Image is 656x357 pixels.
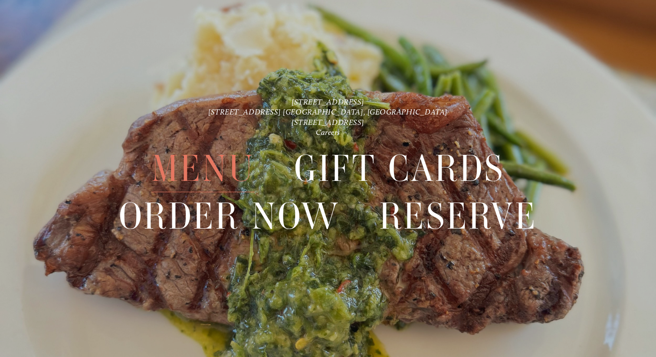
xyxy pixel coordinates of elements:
a: [STREET_ADDRESS] [GEOGRAPHIC_DATA], [GEOGRAPHIC_DATA] [208,107,448,117]
a: Order Now [119,193,340,239]
a: Reserve [379,193,537,239]
span: Reserve [379,193,537,240]
a: [STREET_ADDRESS] [292,97,364,107]
a: [STREET_ADDRESS] [292,118,364,127]
a: Careers [316,128,340,137]
a: Menu [151,145,255,192]
a: Gift Cards [294,145,505,192]
span: Order Now [119,193,340,240]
